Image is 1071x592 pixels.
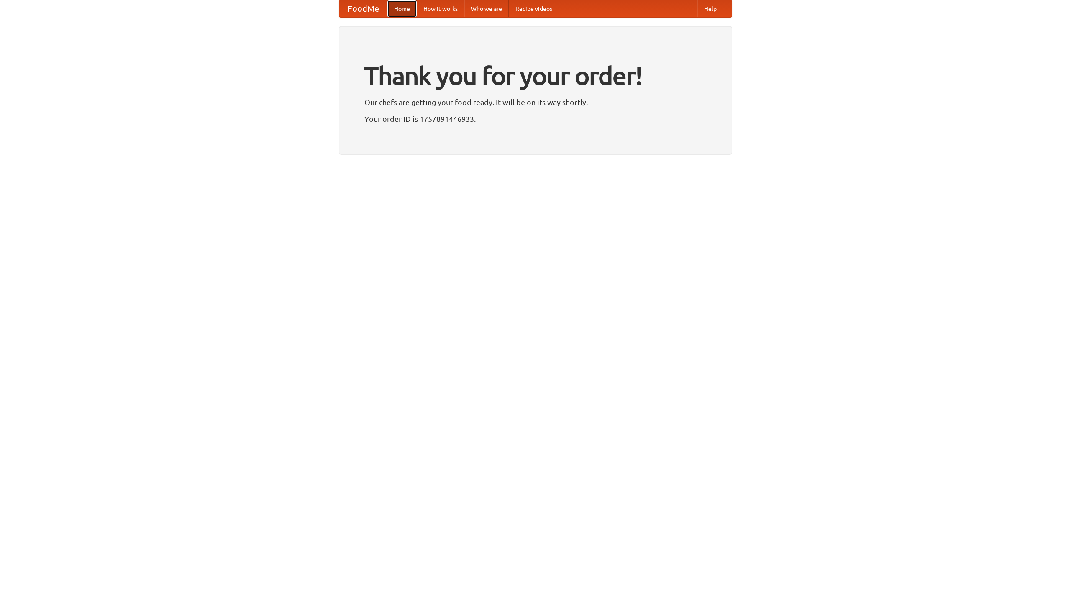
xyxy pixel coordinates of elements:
[697,0,723,17] a: Help
[464,0,509,17] a: Who we are
[339,0,387,17] a: FoodMe
[364,113,707,125] p: Your order ID is 1757891446933.
[364,96,707,108] p: Our chefs are getting your food ready. It will be on its way shortly.
[417,0,464,17] a: How it works
[364,56,707,96] h1: Thank you for your order!
[509,0,559,17] a: Recipe videos
[387,0,417,17] a: Home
